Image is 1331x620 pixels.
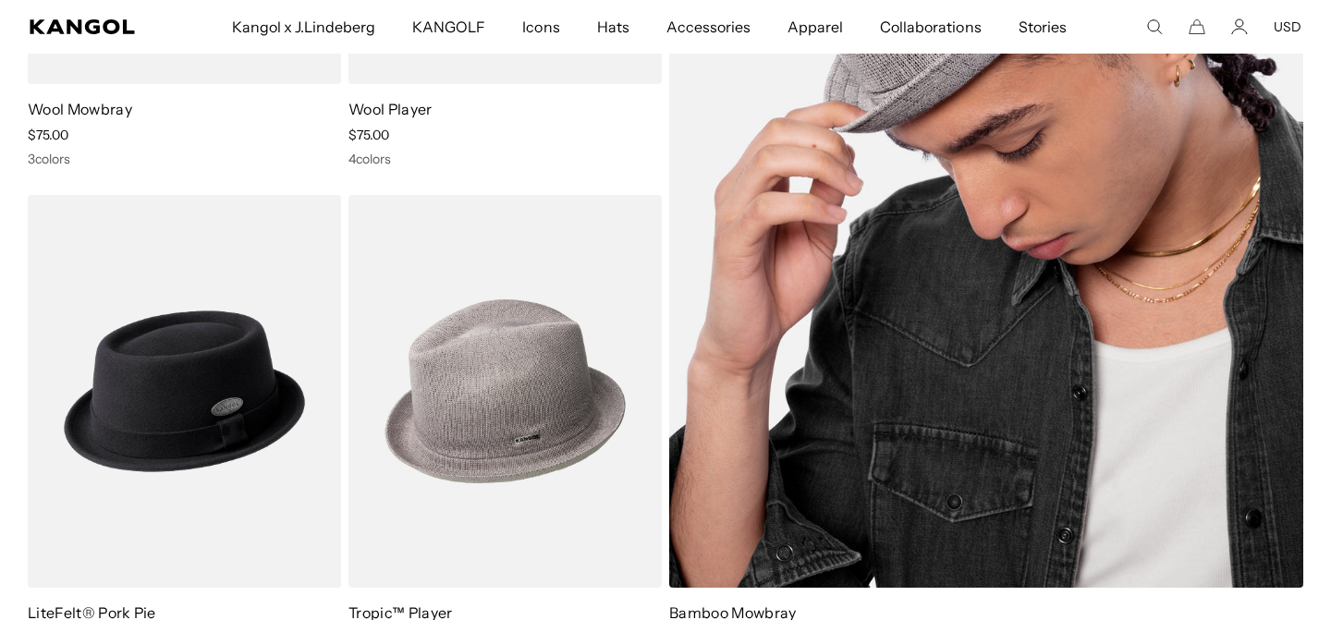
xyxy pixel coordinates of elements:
div: 4 colors [348,151,662,167]
img: LiteFelt® Pork Pie [28,195,341,589]
img: Tropic™ Player [348,195,662,589]
button: USD [1274,18,1301,35]
div: 3 colors [28,151,341,167]
a: Account [1231,18,1248,35]
button: Cart [1189,18,1205,35]
span: $75.00 [28,127,68,143]
summary: Search here [1146,18,1163,35]
a: Wool Mowbray [28,100,132,118]
a: Wool Player [348,100,433,118]
span: $75.00 [348,127,389,143]
a: Kangol [30,19,152,34]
